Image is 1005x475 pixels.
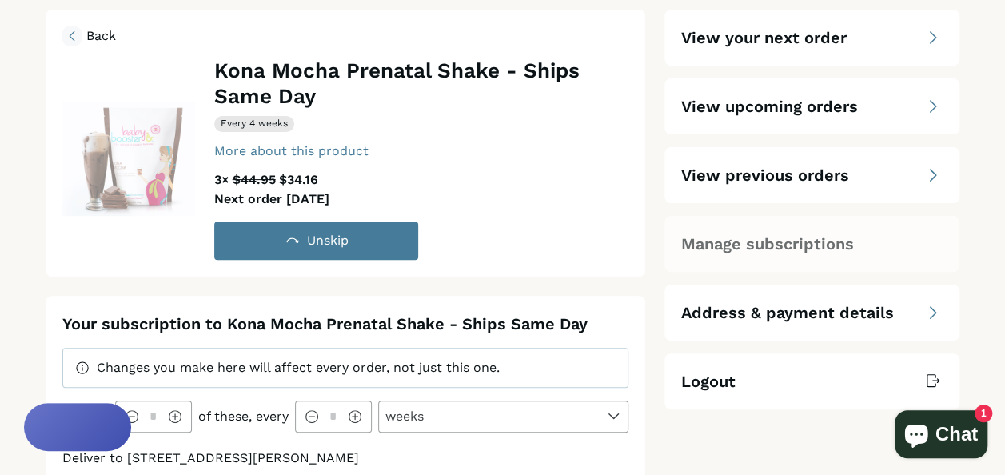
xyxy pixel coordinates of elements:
[62,314,588,333] span: Your subscription to Kona Mocha Prenatal Shake - Ships Same Day
[664,216,959,272] a: Manage subscriptions
[221,118,288,130] span: Every 4 weeks
[97,360,500,375] span: Changes you make here will affect every order, not just this one.
[664,353,959,409] a: Logout
[214,145,369,158] div: More about this product
[664,78,959,134] a: View upcoming orders
[214,222,418,260] button: Unskip
[681,26,847,49] span: View your next order
[664,285,959,341] a: Address & payment details
[307,233,349,248] span: Unskip
[681,233,854,255] span: Manage subscriptions
[279,172,318,187] span: $34.16
[198,409,289,424] span: of these, every
[86,28,116,43] span: Back
[49,102,209,216] img: Kona Mocha Prenatal Shake - Ships Same Day
[214,191,329,206] span: Next order [DATE]
[681,370,736,393] span: Logout
[24,403,131,451] button: Rewards
[681,164,849,186] span: View previous orders
[214,172,229,187] span: 3 ×
[664,147,959,203] a: View previous orders
[664,10,959,66] a: View your next order
[681,95,858,118] span: View upcoming orders
[62,26,116,46] span: Back
[233,172,276,187] span: $44.95
[214,58,580,108] span: Kona Mocha Prenatal Shake - Ships Same Day
[681,301,894,324] span: Address & payment details
[890,410,992,462] inbox-online-store-chat: Shopify online store chat
[62,450,359,465] span: Deliver to [STREET_ADDRESS][PERSON_NAME]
